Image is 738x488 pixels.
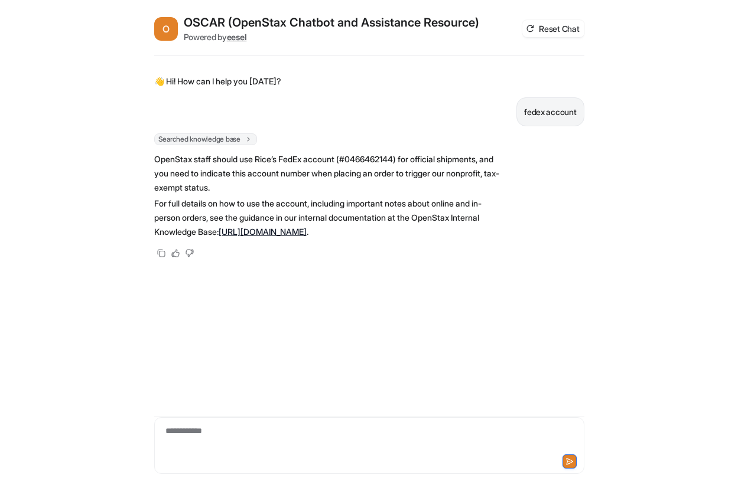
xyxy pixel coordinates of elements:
p: 👋 Hi! How can I help you [DATE]? [154,74,281,89]
div: Powered by [184,31,479,43]
b: eesel [227,32,247,42]
span: Searched knowledge base [154,133,257,145]
button: Reset Chat [522,20,584,37]
p: For full details on how to use the account, including important notes about online and in-person ... [154,196,500,239]
span: O [154,17,178,41]
p: fedex account [524,105,576,119]
p: OpenStax staff should use Rice’s FedEx account (#0466462144) for official shipments, and you need... [154,152,500,195]
a: [URL][DOMAIN_NAME] [219,227,307,237]
h2: OSCAR (OpenStax Chatbot and Assistance Resource) [184,14,479,31]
